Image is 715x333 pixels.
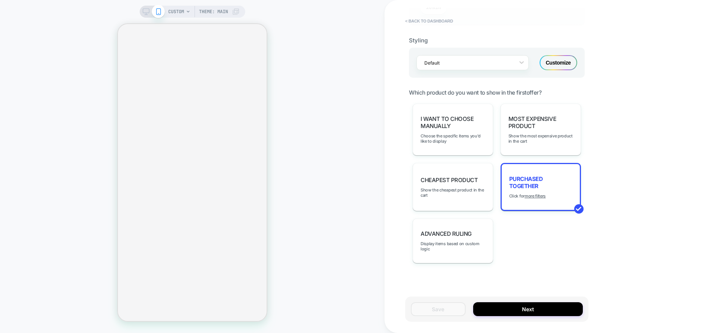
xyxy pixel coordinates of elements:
span: Choose the specific items you'd like to display [421,133,485,144]
span: Theme: MAIN [199,6,228,18]
span: CUSTOM [168,6,184,18]
span: Click for [509,193,546,199]
span: 10min [426,4,441,11]
span: Display items based on custom logic [421,241,485,252]
span: Which product do you want to show in the first offer? [409,89,542,96]
span: Show the cheapest product in the cart [421,187,485,198]
span: Show the most expensive product in the cart [508,133,573,144]
button: Next [473,302,583,316]
button: < back to dashboard [401,15,457,27]
span: Most Expensive Product [508,115,573,130]
div: Styling [409,37,585,44]
button: Save [411,302,466,316]
span: Advanced Ruling [421,230,472,237]
span: Cheapest Product [421,176,478,184]
u: more filters [525,193,546,199]
span: I want to choose manually [421,115,485,130]
span: Purchased Together [509,175,572,190]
